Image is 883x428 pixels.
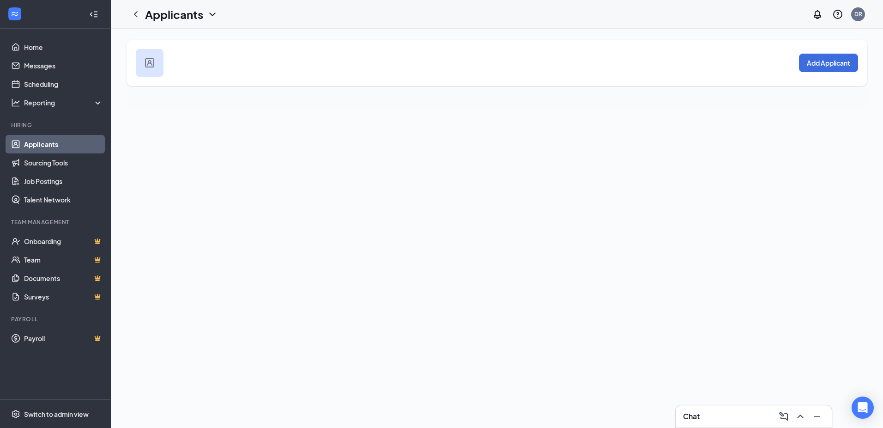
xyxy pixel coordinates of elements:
a: SurveysCrown [24,287,103,306]
svg: ChevronLeft [130,9,141,20]
div: Hiring [11,121,101,129]
a: DocumentsCrown [24,269,103,287]
div: Payroll [11,315,101,323]
svg: Collapse [89,10,98,19]
h3: Chat [683,411,700,422]
svg: WorkstreamLogo [10,9,19,18]
svg: ChevronUp [795,411,806,422]
a: Applicants [24,135,103,153]
h1: Applicants [145,6,203,22]
a: Sourcing Tools [24,153,103,172]
svg: ComposeMessage [778,411,789,422]
a: Home [24,38,103,56]
div: DR [854,10,862,18]
a: Talent Network [24,190,103,209]
button: ChevronUp [793,409,808,424]
svg: Settings [11,410,20,419]
div: Open Intercom Messenger [852,397,874,419]
svg: Minimize [811,411,823,422]
div: Switch to admin view [24,410,89,419]
button: Add Applicant [799,54,858,72]
a: Messages [24,56,103,75]
svg: Notifications [812,9,823,20]
button: ComposeMessage [776,409,791,424]
a: TeamCrown [24,251,103,269]
svg: QuestionInfo [832,9,843,20]
button: Minimize [810,409,824,424]
div: Team Management [11,218,101,226]
a: OnboardingCrown [24,232,103,251]
svg: ChevronDown [207,9,218,20]
a: Scheduling [24,75,103,93]
a: Job Postings [24,172,103,190]
div: Reporting [24,98,103,107]
img: user icon [145,58,154,67]
a: PayrollCrown [24,329,103,348]
svg: Analysis [11,98,20,107]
